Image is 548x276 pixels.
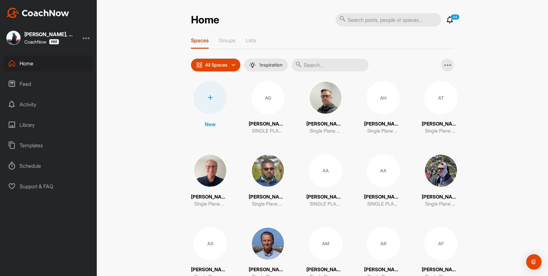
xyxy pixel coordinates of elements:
[364,81,403,135] a: AH[PERSON_NAME]Single Plane Anywhere Student
[422,193,460,201] p: [PERSON_NAME]
[251,154,285,187] img: square_a6b4686ee9a08d0db8e7c74ec9c76e01.jpg
[246,37,256,44] p: Lists
[425,200,457,208] p: Single Plane Anywhere Student
[205,62,228,68] p: All Spaces
[526,254,542,270] div: Open Intercom Messenger
[205,120,216,128] p: New
[249,266,287,273] p: [PERSON_NAME]
[249,193,287,201] p: [PERSON_NAME]
[422,266,460,273] p: [PERSON_NAME]
[251,227,285,260] img: square_3d597a370c4f4f7aca3acdb396721bee.jpg
[6,31,21,45] img: square_b6528267f5d8da54d06654b860977f3e.jpg
[422,120,460,128] p: [PERSON_NAME]
[306,266,345,273] p: [PERSON_NAME]
[4,158,94,174] div: Schedule
[24,39,59,45] div: CoachNow
[191,37,209,44] p: Spaces
[194,154,227,187] img: square_efec7e6156e34b5ec39e051625aea1a9.jpg
[367,200,399,208] p: SINGLE PLANE ANYWHERE STUDENT
[4,137,94,153] div: Templates
[4,55,94,71] div: Home
[219,37,236,44] p: Groups
[367,227,400,260] div: AR
[4,178,94,194] div: Support & FAQ
[424,81,458,114] div: AT
[309,154,342,187] div: AA
[249,120,287,128] p: [PERSON_NAME]
[191,14,219,26] h2: Home
[249,62,256,68] img: menuIcon
[251,81,285,114] div: AG
[4,76,94,92] div: Feed
[249,81,287,135] a: AG[PERSON_NAME]SINGLE PLANE ANYWHERE STUDENT
[424,154,458,187] img: square_54f5eba2f56610bfb5750943822a7934.jpg
[364,154,403,208] a: AA[PERSON_NAME]SINGLE PLANE ANYWHERE STUDENT
[367,81,400,114] div: AH
[306,154,345,208] a: AA[PERSON_NAME]SINGLE PLANE ANYWHERE STUDENT
[306,120,345,128] p: [PERSON_NAME]
[367,127,399,135] p: Single Plane Anywhere Student
[309,81,342,114] img: square_4b4aa52f72cba88b8b1c1ade3b2ef1d5.jpg
[260,62,283,68] p: Inspiration
[4,117,94,133] div: Library
[49,39,59,45] img: CoachNow Pro
[451,14,460,20] p: 44
[191,266,229,273] p: [PERSON_NAME]
[336,13,441,27] input: Search posts, people or spaces...
[367,154,400,187] div: AA
[292,59,369,71] input: Search...
[191,193,229,201] p: [PERSON_NAME]
[196,62,203,68] img: icon
[252,200,284,208] p: Single Plane Anywhere Student
[424,227,458,260] div: AF
[4,96,94,112] div: Activity
[422,154,460,208] a: [PERSON_NAME]Single Plane Anywhere Student
[249,154,287,208] a: [PERSON_NAME]Single Plane Anywhere Student
[364,120,403,128] p: [PERSON_NAME]
[24,32,76,37] div: [PERSON_NAME], PGA
[310,127,342,135] p: Single Plane Anywhere Student
[425,127,457,135] p: Single Plane Anywhere Student
[310,200,342,208] p: SINGLE PLANE ANYWHERE STUDENT
[306,81,345,135] a: [PERSON_NAME]Single Plane Anywhere Student
[422,81,460,135] a: AT[PERSON_NAME]Single Plane Anywhere Student
[364,266,403,273] p: [PERSON_NAME]
[252,127,284,135] p: SINGLE PLANE ANYWHERE STUDENT
[194,227,227,260] div: AS
[6,8,69,18] img: CoachNow
[191,154,229,208] a: [PERSON_NAME]Single Plane Anywhere
[194,200,226,208] p: Single Plane Anywhere
[306,193,345,201] p: [PERSON_NAME]
[309,227,342,260] div: AM
[364,193,403,201] p: [PERSON_NAME]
